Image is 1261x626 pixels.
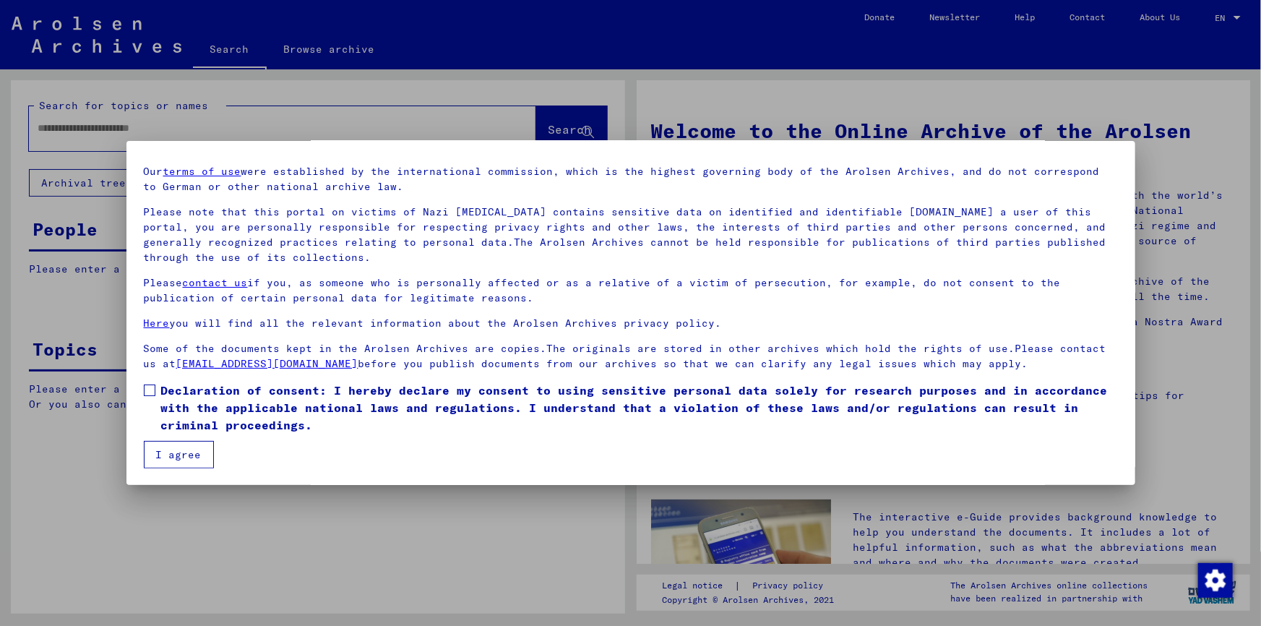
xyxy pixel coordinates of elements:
[163,165,241,178] a: terms of use
[144,205,1118,265] p: Please note that this portal on victims of Nazi [MEDICAL_DATA] contains sensitive data on identif...
[161,382,1118,434] span: Declaration of consent: I hereby declare my consent to using sensitive personal data solely for r...
[144,275,1118,306] p: Please if you, as someone who is personally affected or as a relative of a victim of persecution,...
[144,317,170,330] a: Here
[144,341,1118,372] p: Some of the documents kept in the Arolsen Archives are copies.The originals are stored in other a...
[144,164,1118,194] p: Our were established by the international commission, which is the highest governing body of the ...
[1198,563,1233,598] img: Change consent
[144,441,214,468] button: I agree
[176,357,358,370] a: [EMAIL_ADDRESS][DOMAIN_NAME]
[144,316,1118,331] p: you will find all the relevant information about the Arolsen Archives privacy policy.
[183,276,248,289] a: contact us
